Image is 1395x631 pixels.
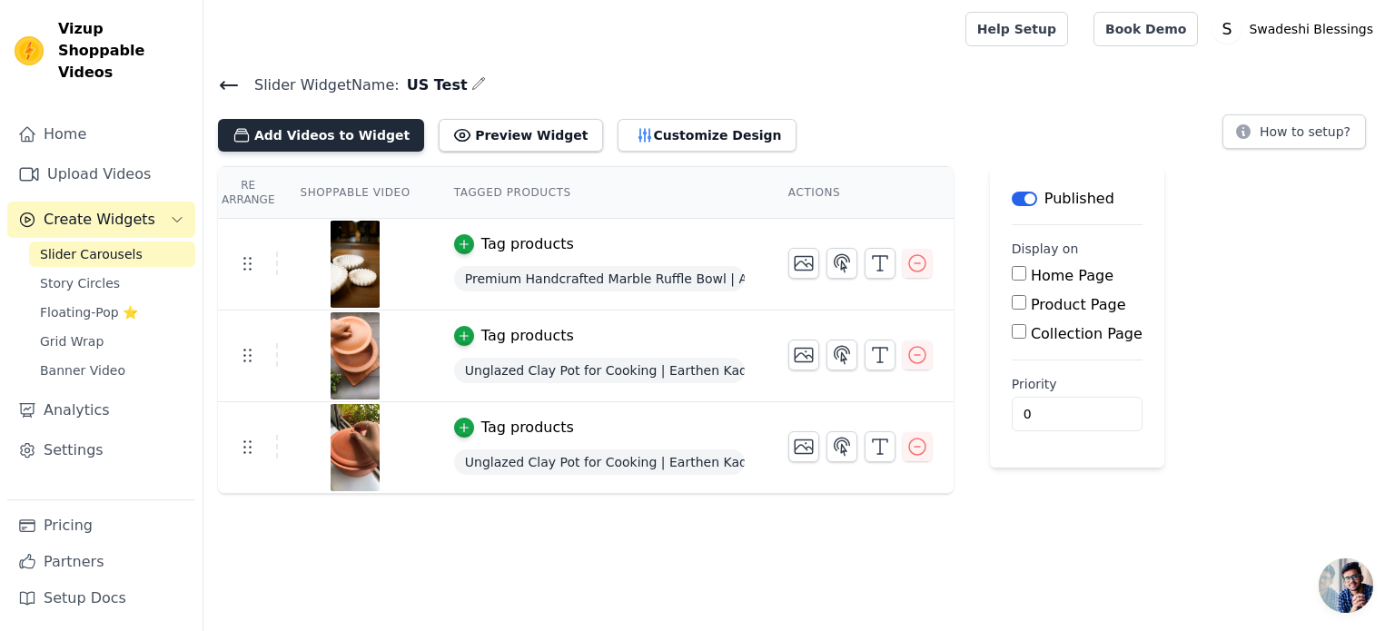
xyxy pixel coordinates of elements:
span: Grid Wrap [40,332,104,350]
span: Slider Carousels [40,245,143,263]
span: Slider Widget Name: [240,74,400,96]
a: Help Setup [965,12,1068,46]
img: reel-preview-f20e86-f3.myshopify.com-3490916034020983179_69016649029.jpeg [330,312,381,399]
text: S [1222,20,1232,38]
button: Tag products [454,417,574,439]
button: Preview Widget [439,119,602,152]
p: Published [1044,188,1114,210]
th: Tagged Products [432,167,767,219]
button: How to setup? [1222,114,1366,149]
label: Priority [1012,375,1143,393]
span: Unglazed Clay Pot for Cooking | Earthen Kadhai | Terracota Bhagona | Clay Handi for Cooking & Ser... [454,449,745,475]
a: Banner Video [29,358,195,383]
label: Collection Page [1031,325,1143,342]
th: Actions [767,167,954,219]
button: Change Thumbnail [788,340,819,370]
button: Create Widgets [7,202,195,238]
div: Tag products [481,325,574,347]
a: Floating-Pop ⭐ [29,300,195,325]
p: Swadeshi Blessings [1242,13,1380,45]
label: Product Page [1031,296,1126,313]
span: Unglazed Clay Pot for Cooking | Earthen Kadhai | Kerela Handi | Clay Handi for Serving with Lid, ... [454,358,745,383]
a: Story Circles [29,271,195,296]
a: Home [7,116,195,153]
span: Create Widgets [44,209,155,231]
button: Change Thumbnail [788,248,819,279]
div: Tag products [481,233,574,255]
a: Book Demo [1093,12,1198,46]
a: Slider Carousels [29,242,195,267]
img: reel-preview-f20e86-f3.myshopify.com-3488781151656009319_69016649029.jpeg [330,404,381,491]
a: Grid Wrap [29,329,195,354]
span: US Test [400,74,468,96]
span: Vizup Shoppable Videos [58,18,188,84]
span: Premium Handcrafted Marble Ruffle Bowl | Antique Scalloped Bowl | Fluted Bowl | Marble Large Deco... [454,266,745,291]
a: Setup Docs [7,580,195,616]
legend: Display on [1012,240,1079,258]
a: Analytics [7,392,195,429]
a: Settings [7,432,195,468]
label: Home Page [1031,267,1113,284]
a: Open chat [1319,558,1373,613]
button: Add Videos to Widget [218,119,424,152]
th: Re Arrange [218,167,278,219]
button: S Swadeshi Blessings [1212,13,1380,45]
a: Pricing [7,508,195,544]
button: Change Thumbnail [788,431,819,462]
div: Tag products [481,417,574,439]
button: Customize Design [618,119,796,152]
button: Tag products [454,233,574,255]
a: Upload Videos [7,156,195,192]
span: Story Circles [40,274,120,292]
span: Floating-Pop ⭐ [40,303,138,321]
img: Vizup [15,36,44,65]
button: Tag products [454,325,574,347]
a: Partners [7,544,195,580]
img: reel-preview-f20e86-f3.myshopify.com-3611124449550774474_69016649029.jpeg [330,221,381,308]
div: Edit Name [471,73,486,97]
a: How to setup? [1222,127,1366,144]
th: Shoppable Video [278,167,431,219]
span: Banner Video [40,361,125,380]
